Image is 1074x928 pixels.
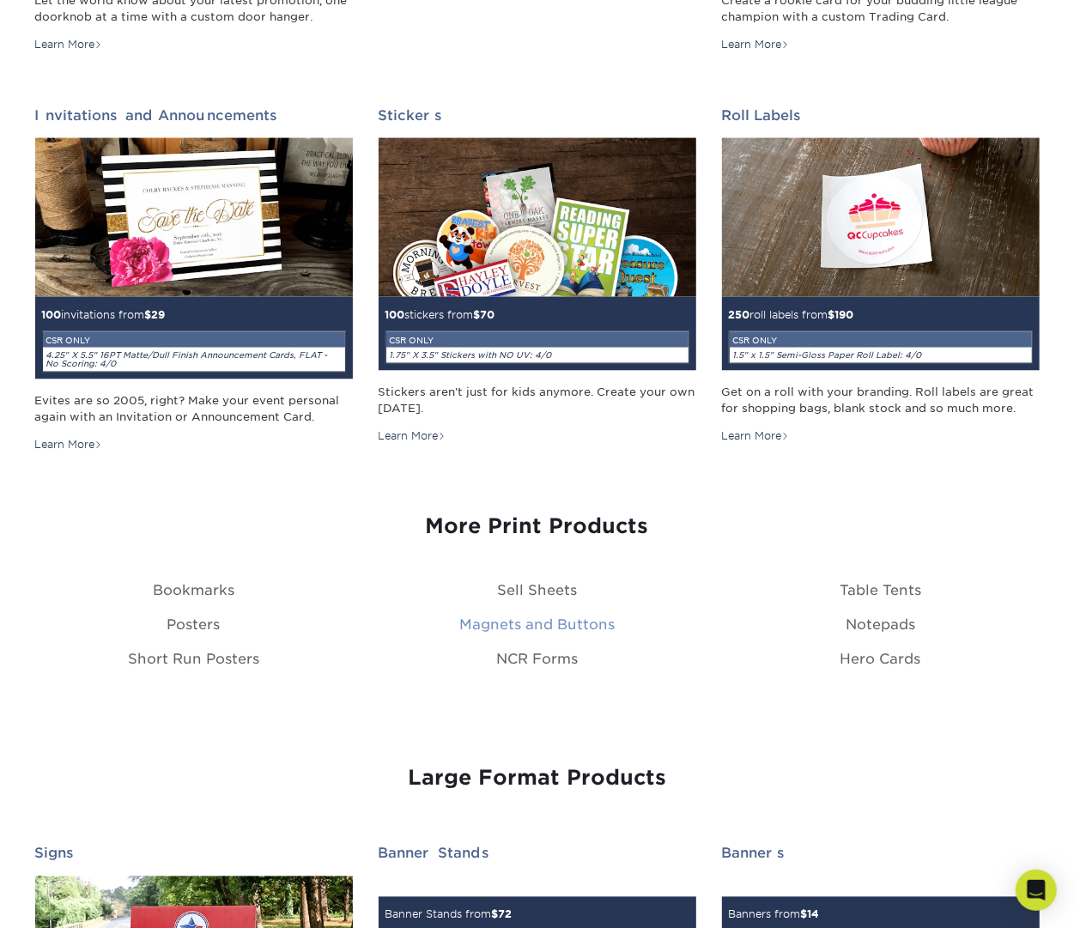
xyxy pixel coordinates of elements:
[722,107,1040,124] h2: Roll Labels
[459,617,615,634] a: Magnets and Buttons
[733,351,922,361] i: 1.5" x 1.5" Semi-Gloss Paper Roll Label: 4/0
[481,308,495,321] span: 70
[474,308,481,321] span: $
[379,887,379,888] img: Banner Stands
[722,846,1040,862] h2: Banners
[379,107,696,124] h2: Stickers
[379,429,446,445] div: Learn More
[840,652,921,668] a: Hero Cards
[35,393,353,426] div: Evites are so 2005, right? Make your event personal again with an Invitation or Announcement Card.
[35,515,1040,540] h3: More Print Products
[801,908,808,921] span: $
[733,336,778,345] small: CSR ONLY
[42,308,346,373] small: invitations from
[152,308,166,321] span: 29
[497,583,577,599] a: Sell Sheets
[390,336,434,345] small: CSR ONLY
[722,385,1040,417] div: Get on a roll with your branding. Roll labels are great for shopping bags, blank stock and so muc...
[35,138,353,297] img: Invitations and Announcements
[729,308,750,321] span: 250
[4,876,146,922] iframe: Google Customer Reviews
[379,107,696,445] a: Stickers 100stickers from$70CSR ONLY1.75" X 3.5" Stickers with NO UV: 4/0 Stickers aren't just fo...
[35,107,353,453] a: Invitations and Announcements 100invitations from$29CSR ONLY4.25" X 5.5" 16PT Matte/Dull Finish A...
[835,308,854,321] span: 190
[722,429,790,445] div: Learn More
[722,887,723,888] img: Banners
[145,308,152,321] span: $
[379,385,696,417] div: Stickers aren't just for kids anymore. Create your own [DATE].
[42,308,62,321] span: 100
[729,308,1033,364] small: roll labels from
[846,617,915,634] a: Notepads
[385,308,405,321] span: 100
[379,846,696,862] h2: Banner Stands
[35,37,103,52] div: Learn More
[46,336,91,345] small: CSR ONLY
[499,908,513,921] span: 72
[35,767,1040,792] h3: Large Format Products
[840,583,921,599] a: Table Tents
[808,908,820,921] span: 14
[722,37,790,52] div: Learn More
[385,308,689,364] small: stickers from
[167,617,221,634] a: Posters
[390,351,552,361] i: 1.75" X 3.5" Stickers with NO UV: 4/0
[722,107,1040,445] a: Roll Labels 250roll labels from$190CSR ONLY1.5" x 1.5" Semi-Gloss Paper Roll Label: 4/0 Get on a ...
[496,652,578,668] a: NCR Forms
[1016,870,1057,911] div: Open Intercom Messenger
[46,351,328,369] i: 4.25" X 5.5" 16PT Matte/Dull Finish Announcement Cards, FLAT - No Scoring: 4/0
[722,138,1040,297] img: Roll Labels
[128,652,259,668] a: Short Run Posters
[828,308,835,321] span: $
[492,908,499,921] span: $
[153,583,234,599] a: Bookmarks
[379,138,696,297] img: Stickers
[35,107,353,124] h2: Invitations and Announcements
[35,438,103,453] div: Learn More
[35,846,353,862] h2: Signs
